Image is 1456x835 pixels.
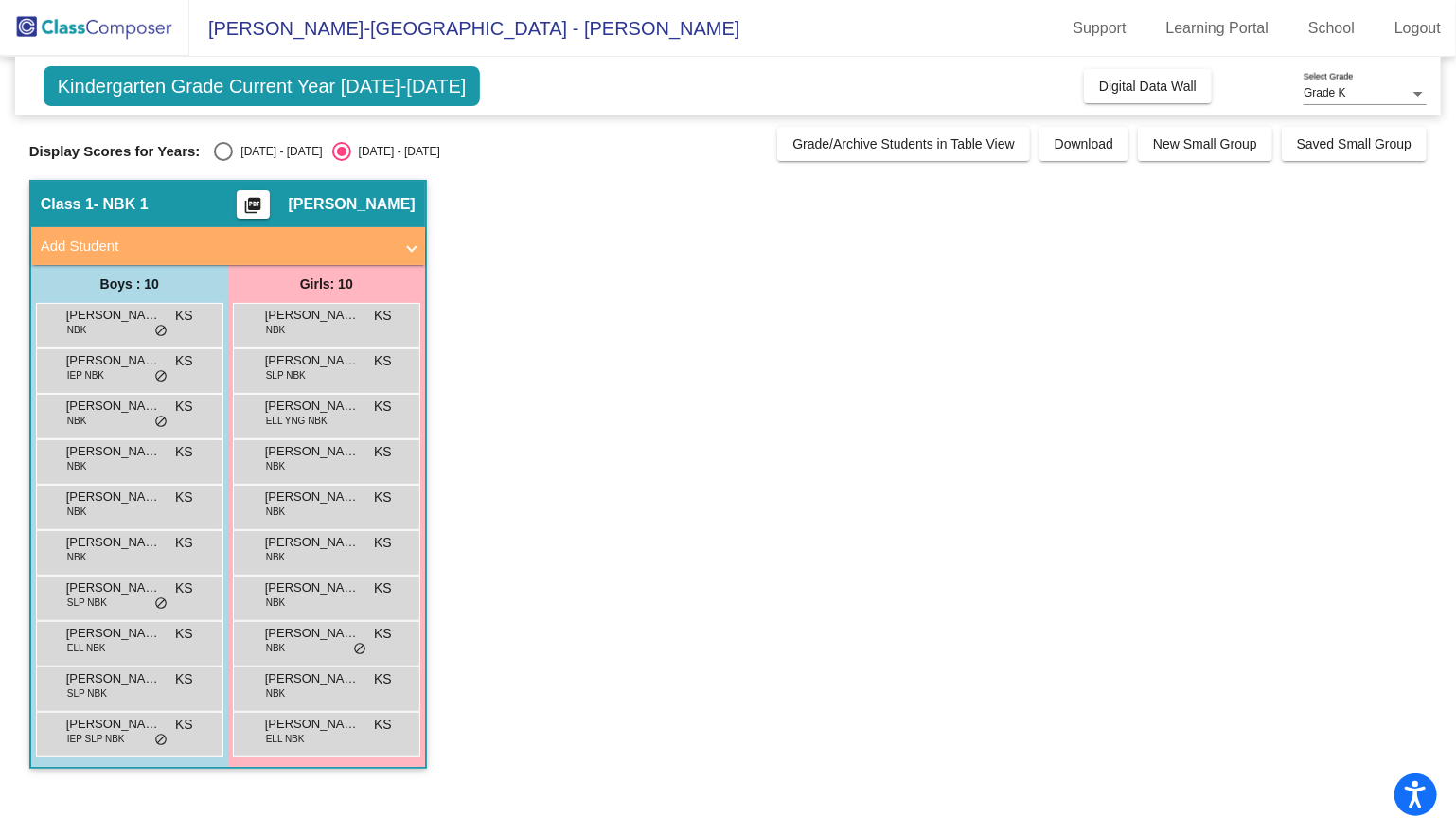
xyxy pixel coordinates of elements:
mat-icon: picture_as_pdf [241,196,264,222]
span: KS [175,715,193,735]
span: - NBK 1 [94,195,149,214]
a: Logout [1379,13,1456,44]
div: [DATE] - [DATE] [233,143,322,160]
mat-radio-group: Select an option [214,142,439,161]
span: KS [175,624,193,644]
div: Boys : 10 [31,265,228,303]
span: Saved Small Group [1297,136,1412,151]
div: Girls: 10 [228,265,425,303]
span: KS [175,669,193,689]
span: SLP NBK [266,368,306,382]
span: KS [374,442,392,462]
div: [DATE] - [DATE] [351,143,440,160]
button: Print Students Details [237,190,270,219]
span: NBK [266,641,286,655]
button: Digital Data Wall [1084,69,1212,103]
span: do_not_disturb_alt [154,369,168,384]
span: [PERSON_NAME] [265,306,360,325]
span: NBK [67,550,87,564]
span: [PERSON_NAME] [66,669,161,688]
span: KS [374,488,392,507]
span: KS [374,624,392,644]
span: SLP NBK [67,686,107,701]
span: [PERSON_NAME] [289,195,416,214]
span: Display Scores for Years: [29,143,201,160]
span: Download [1055,136,1113,151]
span: ELL YNG NBK [266,414,328,428]
a: School [1293,13,1370,44]
span: [PERSON_NAME] [265,351,360,370]
span: NBK [67,414,87,428]
span: NBK [266,459,286,473]
span: [PERSON_NAME] [265,397,360,416]
span: [PERSON_NAME] [PERSON_NAME] [66,306,161,325]
span: [PERSON_NAME] [265,442,360,461]
span: KS [175,488,193,507]
a: Learning Portal [1151,13,1285,44]
span: [PERSON_NAME] [265,533,360,552]
span: [PERSON_NAME] [66,578,161,597]
span: NBK [266,505,286,519]
span: NBK [266,323,286,337]
a: Support [1058,13,1142,44]
span: [PERSON_NAME] [PERSON_NAME] [66,624,161,643]
span: do_not_disturb_alt [154,415,168,430]
span: ELL NBK [266,732,305,746]
span: NBK [67,505,87,519]
span: KS [175,533,193,553]
span: [PERSON_NAME] [265,488,360,506]
span: NBK [67,459,87,473]
button: Download [1039,127,1128,161]
span: Class 1 [41,195,94,214]
span: KS [374,306,392,326]
span: KS [175,578,193,598]
span: Grade/Archive Students in Table View [792,136,1015,151]
span: KS [374,669,392,689]
span: SLP NBK [67,595,107,610]
span: do_not_disturb_alt [353,642,366,657]
span: [PERSON_NAME] [PERSON_NAME] [265,624,360,643]
span: [PERSON_NAME] [66,533,161,552]
span: ELL NBK [67,641,106,655]
span: NBK [266,550,286,564]
button: Saved Small Group [1282,127,1427,161]
span: [PERSON_NAME] [66,351,161,370]
span: Grade K [1304,86,1346,99]
span: New Small Group [1153,136,1257,151]
span: KS [175,442,193,462]
span: do_not_disturb_alt [154,596,168,612]
span: Digital Data Wall [1099,79,1197,94]
span: NBK [266,595,286,610]
mat-expansion-panel-header: Add Student [31,227,425,265]
span: do_not_disturb_alt [154,324,168,339]
span: IEP SLP NBK [67,732,125,746]
span: IEP NBK [67,368,104,382]
span: [PERSON_NAME] [265,578,360,597]
span: [PERSON_NAME] [66,488,161,506]
span: [PERSON_NAME] [66,397,161,416]
span: KS [374,397,392,417]
span: [PERSON_NAME]-[GEOGRAPHIC_DATA] - [PERSON_NAME] [189,13,740,44]
mat-panel-title: Add Student [41,236,393,258]
span: KS [374,715,392,735]
span: KS [374,351,392,371]
span: NBK [67,323,87,337]
span: KS [175,397,193,417]
span: KS [175,306,193,326]
span: KS [175,351,193,371]
span: [PERSON_NAME] [66,442,161,461]
span: NBK [266,686,286,701]
span: do_not_disturb_alt [154,733,168,748]
span: [PERSON_NAME] [66,715,161,734]
span: [PERSON_NAME] [265,715,360,734]
button: New Small Group [1138,127,1272,161]
span: [PERSON_NAME] [265,669,360,688]
span: Kindergarten Grade Current Year [DATE]-[DATE] [44,66,481,106]
button: Grade/Archive Students in Table View [777,127,1030,161]
span: KS [374,533,392,553]
span: KS [374,578,392,598]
